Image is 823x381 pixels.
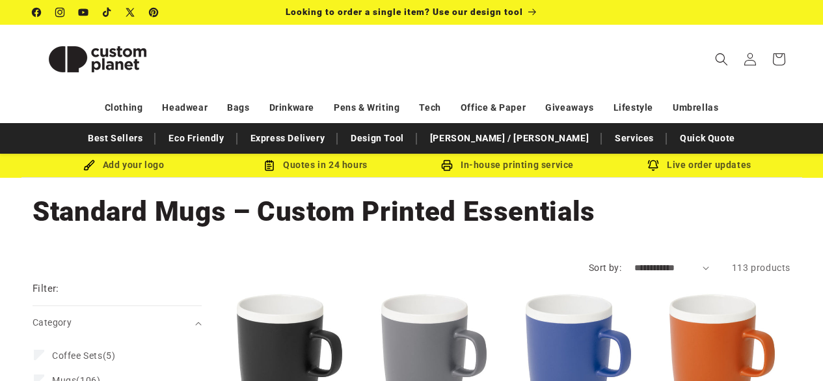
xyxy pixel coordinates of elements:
summary: Search [707,45,736,74]
img: Custom Planet [33,30,163,89]
div: Add your logo [28,157,220,173]
a: Headwear [162,96,208,119]
a: Office & Paper [461,96,526,119]
a: Best Sellers [81,127,149,150]
label: Sort by: [589,262,621,273]
span: (5) [52,350,115,361]
a: Drinkware [269,96,314,119]
a: Services [608,127,660,150]
summary: Category (0 selected) [33,306,202,339]
span: Category [33,317,72,328]
span: Looking to order a single item? Use our design tool [286,7,523,17]
a: [PERSON_NAME] / [PERSON_NAME] [424,127,595,150]
a: Lifestyle [614,96,653,119]
img: Brush Icon [83,160,95,171]
a: Giveaways [545,96,593,119]
div: In-house printing service [412,157,604,173]
span: Coffee Sets [52,350,103,361]
img: In-house printing [441,160,453,171]
a: Eco Friendly [162,127,230,150]
a: Custom Planet [28,25,168,93]
img: Order Updates Icon [263,160,275,171]
a: Tech [419,96,440,119]
h2: Filter: [33,281,59,296]
a: Quick Quote [673,127,742,150]
a: Design Tool [344,127,411,150]
div: Quotes in 24 hours [220,157,412,173]
a: Bags [227,96,249,119]
h1: Standard Mugs – Custom Printed Essentials [33,194,790,229]
span: 113 products [732,262,790,273]
a: Express Delivery [244,127,332,150]
a: Clothing [105,96,143,119]
div: Live order updates [604,157,796,173]
a: Umbrellas [673,96,718,119]
img: Order updates [647,160,659,171]
a: Pens & Writing [334,96,399,119]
